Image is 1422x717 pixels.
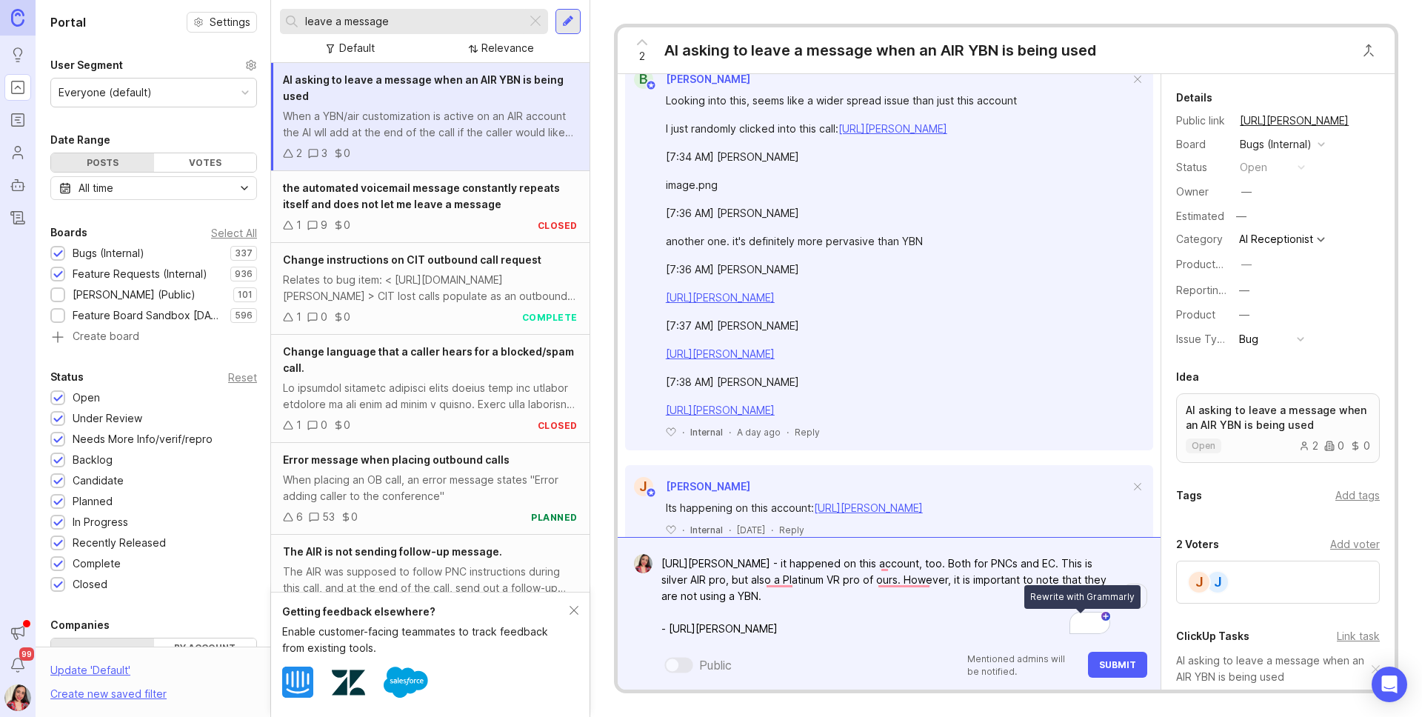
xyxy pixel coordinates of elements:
[1176,184,1228,200] div: Owner
[283,545,502,558] span: The AIR is not sending follow-up message.
[296,509,303,525] div: 6
[787,426,789,438] div: ·
[235,268,253,280] p: 936
[73,493,113,510] div: Planned
[538,419,578,432] div: closed
[625,70,750,89] a: B[PERSON_NAME]
[666,233,1129,250] div: another one. it's definitely more pervasive than YBN
[4,74,31,101] a: Portal
[296,145,302,161] div: 2
[4,684,31,711] img: Zuleica Garcia
[228,373,257,381] div: Reset
[283,73,564,102] span: AI asking to leave a message when an AIR YBN is being used
[339,40,375,56] div: Default
[271,171,590,243] a: the automated voicemail message constantly repeats itself and does not let me leave a message190c...
[1299,441,1318,451] div: 2
[283,380,578,413] div: Lo ipsumdol sitametc adipisci elits doeius temp inc utlabor etdolore ma ali enim ad minim v quisn...
[1176,653,1372,685] a: AI asking to leave a message when an AIR YBN is being used
[1335,487,1380,504] div: Add tags
[50,13,86,31] h1: Portal
[634,70,653,89] div: B
[666,149,1129,165] div: [7:34 AM] [PERSON_NAME]
[625,477,750,496] a: J[PERSON_NAME]
[73,431,213,447] div: Needs More Info/verif/repro
[1235,111,1353,130] a: [URL][PERSON_NAME]
[73,410,142,427] div: Under Review
[51,153,154,172] div: Posts
[4,172,31,199] a: Autopilot
[50,662,130,686] div: Update ' Default '
[50,56,123,74] div: User Segment
[271,443,590,535] a: Error message when placing outbound callsWhen placing an OB call, an error message states "Error ...
[50,131,110,149] div: Date Range
[73,390,100,406] div: Open
[1176,159,1228,176] div: Status
[11,9,24,26] img: Canny Home
[73,576,107,593] div: Closed
[1239,307,1249,323] div: —
[271,243,590,335] a: Change instructions on CIT outbound call requestRelates to bug item: < [URL][DOMAIN_NAME][PERSON_...
[1239,331,1258,347] div: Bug
[73,307,223,324] div: Feature Board Sandbox [DATE]
[967,653,1079,678] p: Mentioned admins will be notified.
[73,266,207,282] div: Feature Requests (Internal)
[666,404,775,416] a: [URL][PERSON_NAME]
[235,247,253,259] p: 337
[633,554,652,573] img: Zuleica Garcia
[50,331,257,344] a: Create board
[771,524,773,536] div: ·
[814,501,923,514] a: [URL][PERSON_NAME]
[283,453,510,466] span: Error message when placing outbound calls
[1237,255,1256,274] button: ProductboardID
[699,656,732,674] div: Public
[1176,393,1380,463] a: AI asking to leave a message when an AIR YBN is being usedopen200
[795,426,820,438] div: Reply
[652,550,1122,643] textarea: To enrich screen reader interactions, please activate Accessibility in Grammarly extension settings
[1176,308,1215,321] label: Product
[1176,113,1228,129] div: Public link
[344,217,350,233] div: 0
[779,524,804,536] div: Reply
[4,619,31,646] button: Announcements
[283,345,574,374] span: Change language that a caller hears for a blocked/spam call.
[283,564,578,596] div: The AIR was supposed to follow PNC instructions during this call, and at the end of the call, sen...
[729,524,731,536] div: ·
[271,335,590,443] a: Change language that a caller hears for a blocked/spam call.Lo ipsumdol sitametc adipisci elits d...
[690,426,723,438] div: Internal
[271,535,590,627] a: The AIR is not sending follow-up message.The AIR was supposed to follow PNC instructions during t...
[282,604,570,620] div: Getting feedback elsewhere?
[1186,403,1370,433] p: AI asking to leave a message when an AIR YBN is being used
[729,426,731,438] div: ·
[666,121,1129,137] div: I just randomly clicked into this call:
[305,13,521,30] input: Search...
[4,652,31,678] button: Notifications
[271,63,590,171] a: AI asking to leave a message when an AIR YBN is being usedWhen a YBN/air customization is active ...
[344,417,350,433] div: 0
[79,180,113,196] div: All time
[666,318,1129,334] div: [7:37 AM] [PERSON_NAME]
[1176,333,1230,345] label: Issue Type
[1206,570,1229,594] div: J
[1176,89,1212,107] div: Details
[50,224,87,241] div: Boards
[344,145,350,161] div: 0
[321,309,327,325] div: 0
[344,309,350,325] div: 0
[154,638,257,668] label: By account owner
[282,624,570,656] div: Enable customer-facing teammates to track feedback from existing tools.
[59,84,152,101] div: Everyone (default)
[1241,256,1252,273] div: —
[1330,536,1380,553] div: Add voter
[1176,231,1228,247] div: Category
[4,107,31,133] a: Roadmaps
[187,12,257,33] button: Settings
[73,514,128,530] div: In Progress
[634,477,653,496] div: J
[235,310,253,321] p: 596
[737,524,765,536] span: [DATE]
[296,309,301,325] div: 1
[645,80,656,91] img: member badge
[19,647,34,661] span: 99
[296,417,301,433] div: 1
